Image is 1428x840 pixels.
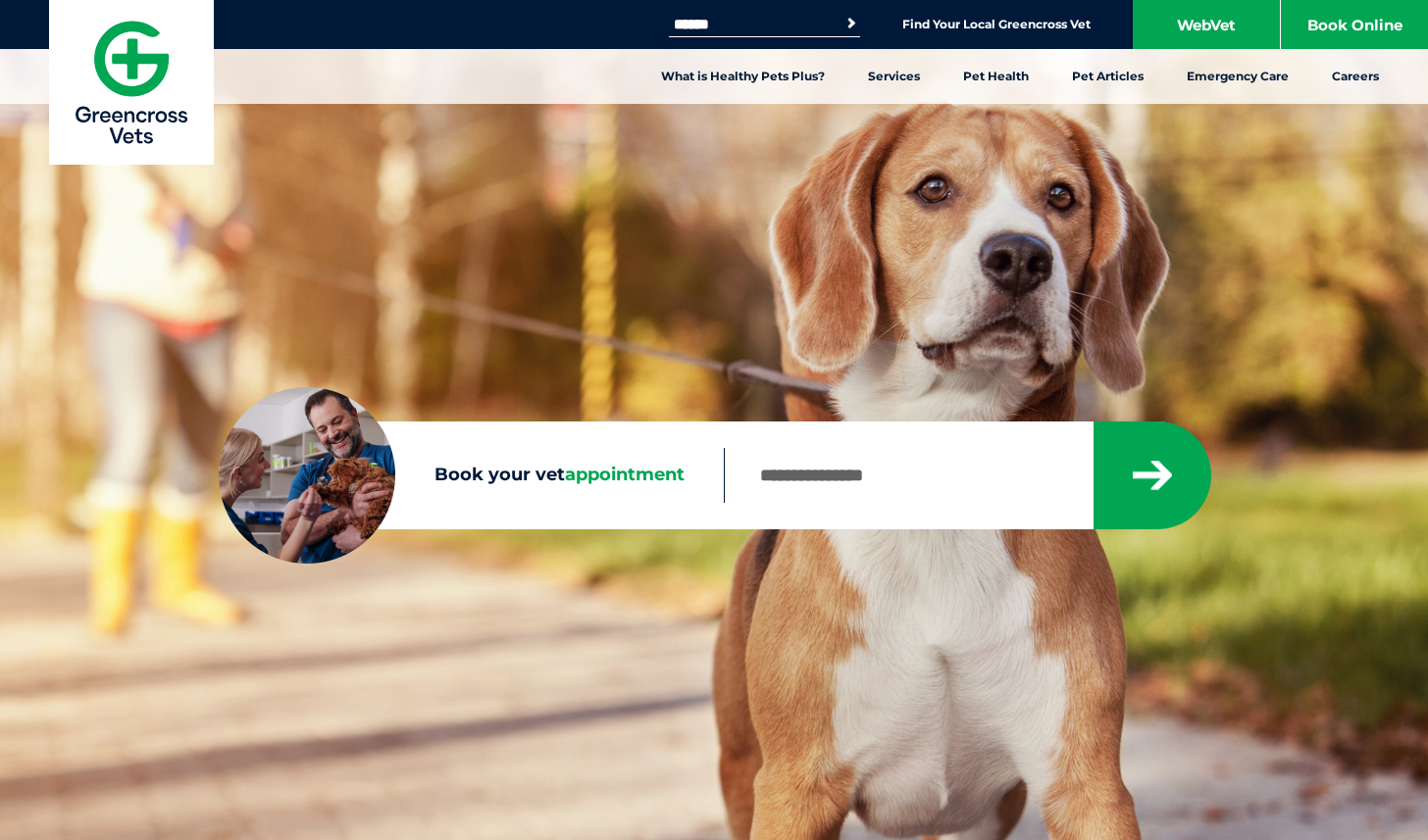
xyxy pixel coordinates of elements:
[565,464,685,485] span: appointment
[219,461,724,490] label: Book your vet
[639,49,846,104] a: What is Healthy Pets Plus?
[902,17,1091,32] a: Find Your Local Greencross Vet
[942,49,1050,104] a: Pet Health
[846,49,942,104] a: Services
[1310,49,1401,104] a: Careers
[1050,49,1165,104] a: Pet Articles
[1165,49,1310,104] a: Emergency Care
[841,14,861,33] button: Search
